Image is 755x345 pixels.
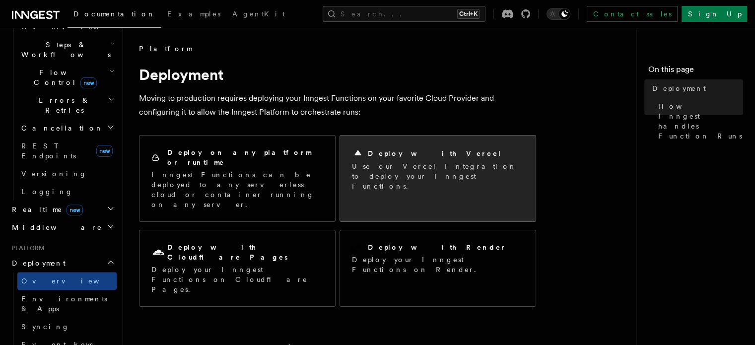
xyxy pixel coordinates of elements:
[68,3,161,28] a: Documentation
[151,265,323,294] p: Deploy your Inngest Functions on Cloudflare Pages.
[139,66,536,83] h1: Deployment
[17,36,117,64] button: Steps & Workflows
[17,290,117,318] a: Environments & Apps
[648,64,743,79] h4: On this page
[17,183,117,201] a: Logging
[368,242,506,252] h2: Deploy with Render
[21,323,69,331] span: Syncing
[323,6,485,22] button: Search...Ctrl+K
[8,254,117,272] button: Deployment
[17,318,117,336] a: Syncing
[340,135,536,222] a: Deploy with VercelUse our Vercel Integration to deploy your Inngest Functions.
[151,170,323,209] p: Inngest Functions can be deployed to any serverless cloud or container running on any server.
[161,3,226,27] a: Examples
[226,3,291,27] a: AgentKit
[17,137,117,165] a: REST Endpointsnew
[352,161,524,191] p: Use our Vercel Integration to deploy your Inngest Functions.
[8,18,117,201] div: Inngest Functions
[8,201,117,218] button: Realtimenew
[8,218,117,236] button: Middleware
[8,205,83,214] span: Realtime
[96,145,113,157] span: new
[21,295,107,313] span: Environments & Apps
[17,165,117,183] a: Versioning
[21,277,124,285] span: Overview
[652,83,706,93] span: Deployment
[682,6,747,22] a: Sign Up
[67,205,83,215] span: new
[21,188,73,196] span: Logging
[17,68,109,87] span: Flow Control
[8,222,102,232] span: Middleware
[139,135,336,222] a: Deploy on any platform or runtimeInngest Functions can be deployed to any serverless cloud or con...
[17,64,117,91] button: Flow Controlnew
[17,119,117,137] button: Cancellation
[547,8,570,20] button: Toggle dark mode
[167,10,220,18] span: Examples
[8,258,66,268] span: Deployment
[139,91,536,119] p: Moving to production requires deploying your Inngest Functions on your favorite Cloud Provider an...
[17,95,108,115] span: Errors & Retries
[654,97,743,145] a: How Inngest handles Function Runs
[73,10,155,18] span: Documentation
[17,91,117,119] button: Errors & Retries
[457,9,480,19] kbd: Ctrl+K
[167,147,323,167] h2: Deploy on any platform or runtime
[648,79,743,97] a: Deployment
[167,242,323,262] h2: Deploy with Cloudflare Pages
[8,244,45,252] span: Platform
[658,101,743,141] span: How Inngest handles Function Runs
[139,230,336,307] a: Deploy with Cloudflare PagesDeploy your Inngest Functions on Cloudflare Pages.
[17,123,103,133] span: Cancellation
[17,40,111,60] span: Steps & Workflows
[80,77,97,88] span: new
[139,44,192,54] span: Platform
[21,170,87,178] span: Versioning
[587,6,678,22] a: Contact sales
[368,148,502,158] h2: Deploy with Vercel
[21,142,76,160] span: REST Endpoints
[17,272,117,290] a: Overview
[352,255,524,275] p: Deploy your Inngest Functions on Render.
[151,246,165,260] svg: Cloudflare
[340,230,536,307] a: Deploy with RenderDeploy your Inngest Functions on Render.
[232,10,285,18] span: AgentKit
